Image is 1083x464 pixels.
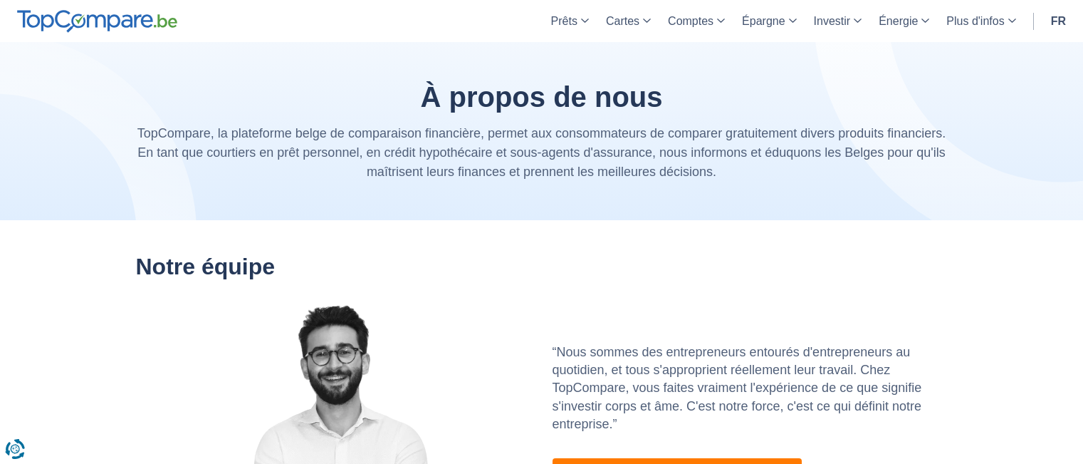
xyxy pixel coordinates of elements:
[136,254,948,279] h2: Notre équipe
[17,10,177,33] img: TopCompare
[136,124,948,182] p: TopCompare, la plateforme belge de comparaison financière, permet aux consommateurs de comparer g...
[553,344,948,433] p: “Nous sommes des entrepreneurs entourés d'entrepreneurs au quotidien, et tous s'approprient réell...
[136,81,948,113] h1: À propos de nous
